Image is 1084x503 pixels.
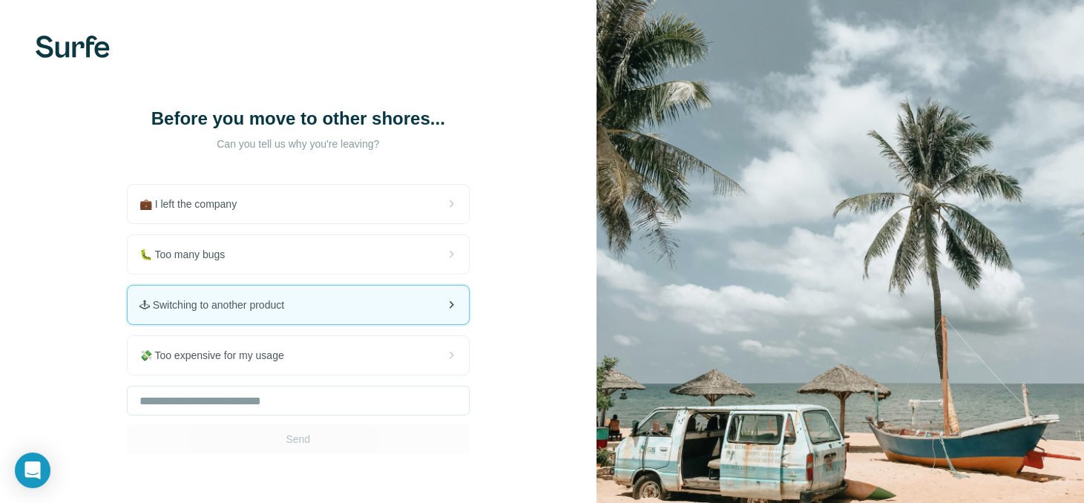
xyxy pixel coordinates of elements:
span: 🐛 Too many bugs [139,247,237,262]
h1: Before you move to other shores... [150,107,447,131]
div: Open Intercom Messenger [15,453,50,488]
span: 🕹 Switching to another product [139,297,296,312]
span: 💸 Too expensive for my usage [139,348,296,363]
p: Can you tell us why you're leaving? [150,137,447,151]
span: 💼 I left the company [139,197,249,211]
img: Surfe's logo [36,36,110,58]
